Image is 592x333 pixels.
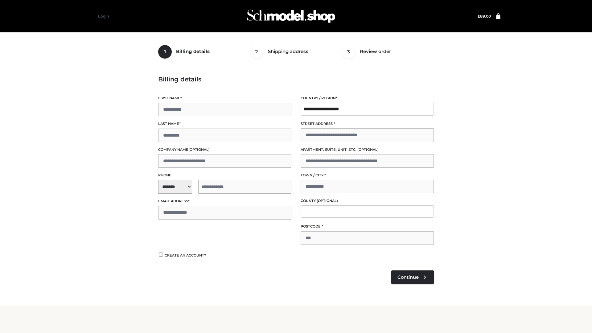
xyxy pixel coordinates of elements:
[158,253,164,257] input: Create an account?
[158,95,291,101] label: First name
[301,224,434,229] label: Postcode
[301,121,434,127] label: Street address
[301,147,434,153] label: Apartment, suite, unit, etc.
[301,95,434,101] label: Country / Region
[301,172,434,178] label: Town / City
[317,199,338,203] span: (optional)
[357,147,379,152] span: (optional)
[188,147,210,152] span: (optional)
[301,198,434,204] label: County
[245,4,337,28] img: Schmodel Admin 964
[165,253,206,257] span: Create an account?
[478,14,491,18] bdi: 89.00
[158,147,291,153] label: Company name
[98,14,109,18] a: Login
[478,14,491,18] a: £89.00
[158,172,291,178] label: Phone
[478,14,480,18] span: £
[158,121,291,127] label: Last name
[158,198,291,204] label: Email address
[158,76,434,83] h3: Billing details
[397,274,419,280] span: Continue
[391,270,434,284] a: Continue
